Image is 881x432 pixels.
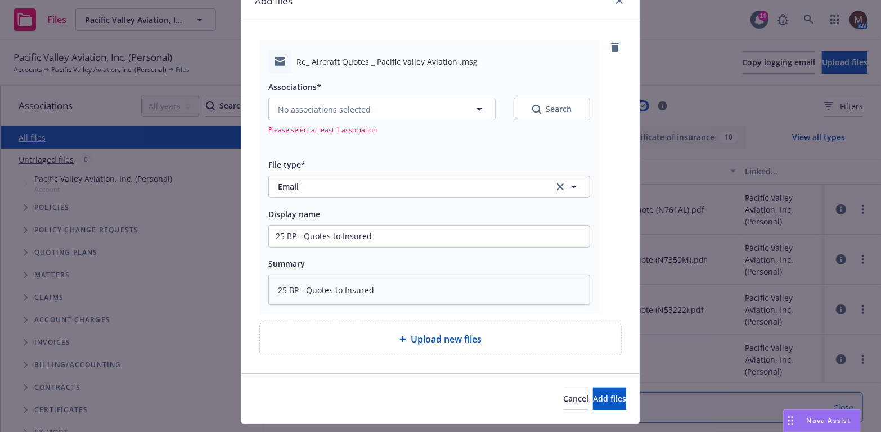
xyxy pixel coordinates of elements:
span: Upload new files [411,332,482,346]
span: Add files [593,393,626,404]
span: Display name [268,209,320,219]
div: Upload new files [259,323,622,355]
svg: Search [532,105,541,114]
span: Please select at least 1 association [268,125,590,134]
a: clear selection [554,180,567,193]
span: Cancel [563,393,588,404]
a: remove [608,40,622,54]
span: File type* [268,159,305,170]
span: No associations selected [278,103,371,115]
div: Search [532,103,572,115]
textarea: 25 BP - Quotes to Insured [268,274,590,305]
button: Nova Assist [783,409,861,432]
span: Summary [268,258,305,269]
button: Emailclear selection [268,175,590,198]
button: No associations selected [268,98,496,120]
span: Email [278,181,538,192]
button: Cancel [563,388,588,410]
div: Drag to move [784,410,798,431]
button: SearchSearch [514,98,590,120]
span: Nova Assist [807,416,851,425]
input: Add display name here... [269,226,590,247]
button: Add files [593,388,626,410]
span: Re_ Aircraft Quotes _ Pacific Valley Aviation .msg [296,56,478,67]
span: Associations* [268,82,321,92]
